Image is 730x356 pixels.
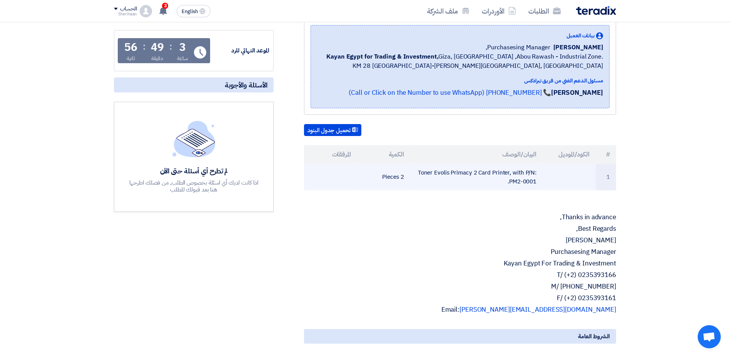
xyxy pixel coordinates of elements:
[304,271,616,279] p: T/ (+2) 0235393166
[304,145,357,164] th: المرفقات
[357,164,410,190] td: 2 Pieces
[543,145,596,164] th: الكود/الموديل
[410,164,543,190] td: Toner Evolis Primacy 2 Card Printer, with P/N: PM2-0001.
[578,332,610,341] span: الشروط العامة
[182,9,198,14] span: English
[172,121,215,157] img: empty_state_list.svg
[596,164,616,190] td: 1
[459,305,616,314] a: [PERSON_NAME][EMAIL_ADDRESS][DOMAIN_NAME]
[357,145,410,164] th: الكمية
[140,5,152,17] img: profile_test.png
[304,294,616,302] p: F/ (+2) 0235393161
[129,166,259,175] div: لم تطرح أي أسئلة حتى الآن
[225,81,267,89] span: الأسئلة والأجوبة
[486,43,550,52] span: Purchasesing Manager,
[304,237,616,244] p: [PERSON_NAME]
[304,283,616,291] p: M/ [PHONE_NUMBER]
[421,2,476,20] a: ملف الشركة
[326,52,438,61] b: Kayan Egypt for Trading & Investment,
[120,6,137,12] div: الحساب
[162,3,168,9] span: 3
[114,12,137,16] div: Sherihaan
[129,179,259,193] div: اذا كانت لديك أي اسئلة بخصوص الطلب, من فضلك اطرحها هنا بعد قبولك للطلب
[304,260,616,267] p: Kayan Egypt For Trading & Investment
[169,40,172,54] div: :
[304,248,616,256] p: Purchasesing Manager
[576,6,616,15] img: Teradix logo
[698,325,721,348] a: Open chat
[317,52,603,71] span: Giza, [GEOGRAPHIC_DATA] ,Abou Rawash - Industrial Zone. KM 28 [GEOGRAPHIC_DATA]-[PERSON_NAME][GEO...
[349,88,551,97] a: 📞 [PHONE_NUMBER] (Call or Click on the Number to use WhatsApp)
[304,124,361,136] button: تحميل جدول البنود
[177,5,210,17] button: English
[476,2,522,20] a: الأوردرات
[304,306,616,314] p: Email:
[212,46,269,55] div: الموعد النهائي للرد
[304,206,616,221] p: Thanks in advance,
[143,40,145,54] div: :
[553,43,603,52] span: [PERSON_NAME]
[566,32,595,40] span: بيانات العميل
[551,88,603,97] strong: [PERSON_NAME]
[596,145,616,164] th: #
[127,54,135,62] div: ثانية
[522,2,567,20] a: الطلبات
[124,42,137,53] div: 56
[410,145,543,164] th: البيان/الوصف
[304,225,616,233] p: Best Regards,
[151,42,164,53] div: 49
[177,54,188,62] div: ساعة
[317,77,603,85] div: مسئول الدعم الفني من فريق تيرادكس
[151,54,163,62] div: دقيقة
[179,42,186,53] div: 3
